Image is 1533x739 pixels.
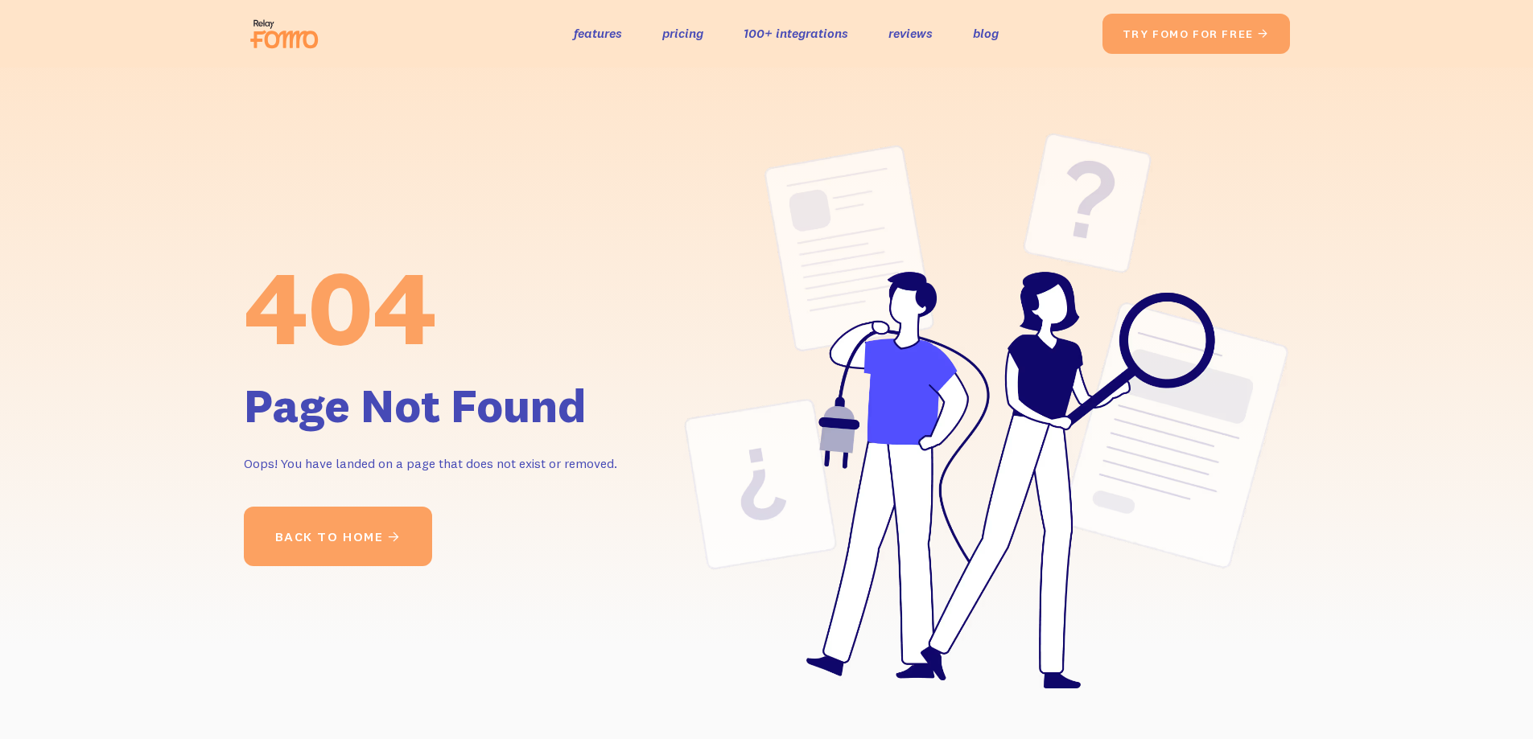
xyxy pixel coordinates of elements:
h1: Page Not Found [244,378,662,434]
a: 100+ integrations [744,22,848,45]
p: Oops! You have landed on a page that does not exist or removed. [244,453,662,474]
a: try fomo for free [1102,14,1290,54]
a: reviews [888,22,933,45]
a: blog [973,22,999,45]
a: Back to home [244,507,433,566]
span:  [1257,27,1270,41]
span:  [387,528,402,544]
a: features [574,22,622,45]
a: pricing [662,22,703,45]
div: 404 [244,254,662,359]
img: 404 Not Found - Techpool X Webflow Template [683,132,1290,689]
